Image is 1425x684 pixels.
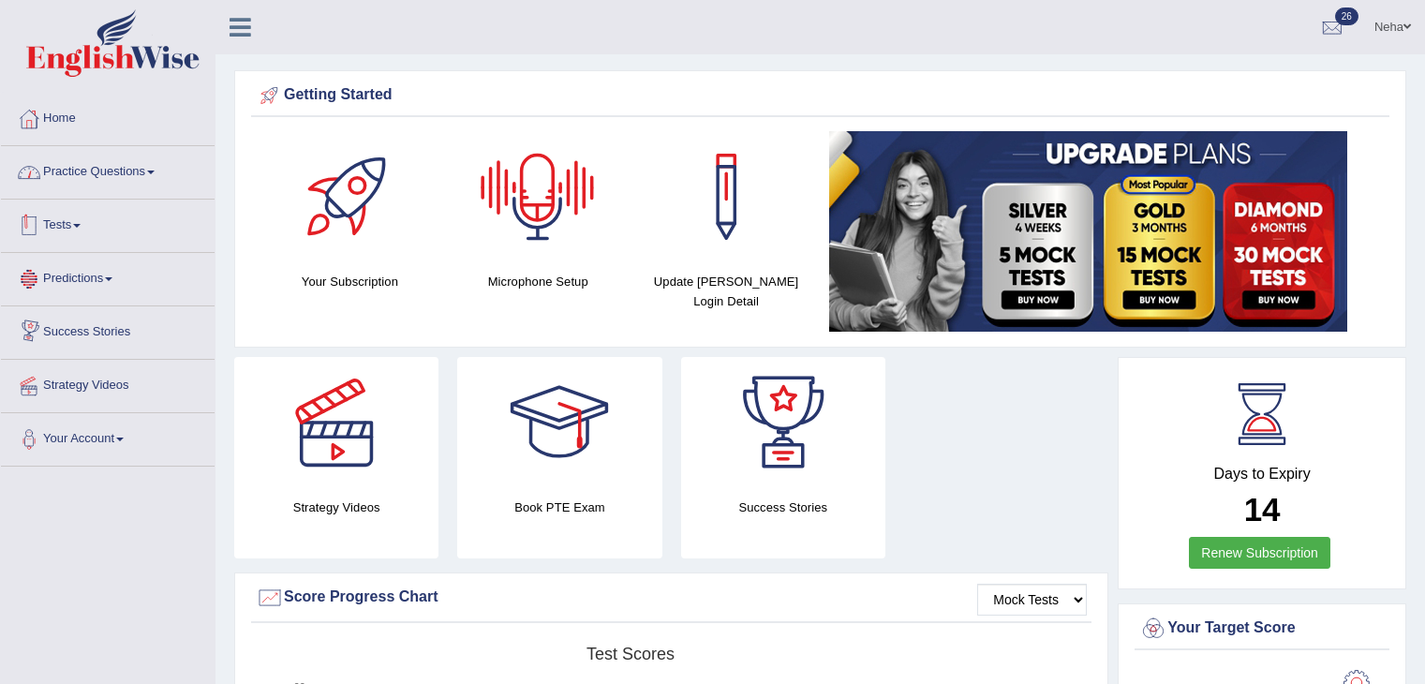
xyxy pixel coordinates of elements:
[234,498,438,517] h4: Strategy Videos
[829,131,1347,332] img: small5.jpg
[1139,615,1385,643] div: Your Target Score
[453,272,623,291] h4: Microphone Setup
[1244,491,1281,528] b: 14
[256,82,1385,110] div: Getting Started
[265,272,435,291] h4: Your Subscription
[457,498,661,517] h4: Book PTE Exam
[1,306,215,353] a: Success Stories
[1,93,215,140] a: Home
[1335,7,1358,25] span: 26
[681,498,885,517] h4: Success Stories
[1,146,215,193] a: Practice Questions
[1,360,215,407] a: Strategy Videos
[1189,537,1330,569] a: Renew Subscription
[1,253,215,300] a: Predictions
[1139,466,1385,483] h4: Days to Expiry
[586,645,675,663] tspan: Test scores
[256,584,1087,612] div: Score Progress Chart
[642,272,811,311] h4: Update [PERSON_NAME] Login Detail
[1,200,215,246] a: Tests
[1,413,215,460] a: Your Account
